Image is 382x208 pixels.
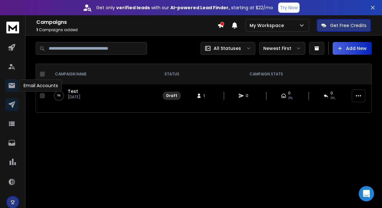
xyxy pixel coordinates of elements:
span: 0 [288,91,291,96]
span: 0% [288,96,293,101]
div: Email Accounts [19,80,62,92]
img: logo [6,22,19,33]
p: 0 % [57,93,60,99]
button: Add New [333,42,372,55]
p: Campaigns added [36,27,217,32]
p: My Workspace [250,22,286,29]
div: Draft [166,93,177,98]
button: Newest First [259,42,305,55]
strong: verified leads [116,4,150,11]
p: Get only with our starting at $22/mo [96,4,273,11]
span: 0% [330,96,335,101]
div: Open Intercom Messenger [359,186,374,201]
th: CAMPAIGN NAME [47,64,159,84]
th: CAMPAIGN STATS [185,64,348,84]
p: [DATE] [68,94,81,100]
button: Get Free Credits [317,19,371,32]
button: Try Now [278,3,300,13]
p: All Statuses [214,45,241,52]
td: 0%Test[DATE] [47,84,159,107]
strong: AI-powered Lead Finder, [170,4,230,11]
span: 0 [246,93,252,98]
th: STATUS [159,64,185,84]
span: 1 [36,27,38,32]
h1: Campaigns [36,18,217,26]
p: Try Now [280,4,298,11]
span: 0 [330,91,333,96]
a: Test [68,88,78,94]
span: 1 [203,93,210,98]
p: Get Free Credits [330,22,366,29]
